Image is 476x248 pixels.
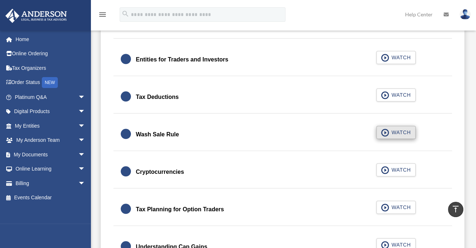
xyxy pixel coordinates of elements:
a: Events Calendar [5,191,96,205]
button: WATCH [376,51,416,64]
button: WATCH [376,88,416,101]
button: WATCH [376,163,416,176]
div: Tax Planning for Option Traders [136,204,224,215]
span: WATCH [389,129,411,136]
span: WATCH [389,166,411,173]
span: arrow_drop_down [78,119,93,133]
a: Online Learningarrow_drop_down [5,162,96,176]
span: arrow_drop_down [78,90,93,105]
div: Entities for Traders and Investors [136,55,228,65]
span: arrow_drop_down [78,147,93,162]
a: Cryptocurrencies WATCH [121,163,445,181]
a: Tax Planning for Option Traders WATCH [121,201,445,218]
a: Platinum Q&Aarrow_drop_down [5,90,96,104]
a: Digital Productsarrow_drop_down [5,104,96,119]
i: search [121,10,129,18]
img: User Pic [460,9,471,20]
span: WATCH [389,204,411,211]
button: WATCH [376,201,416,214]
a: Tax Organizers [5,61,96,75]
a: Wash Sale Rule WATCH [121,126,445,143]
a: Home [5,32,96,47]
span: arrow_drop_down [78,104,93,119]
div: Tax Deductions [136,92,179,102]
i: vertical_align_top [451,205,460,213]
span: arrow_drop_down [78,133,93,148]
a: Order StatusNEW [5,75,96,90]
a: My Documentsarrow_drop_down [5,147,96,162]
i: menu [98,10,107,19]
img: Anderson Advisors Platinum Portal [3,9,69,23]
a: My Entitiesarrow_drop_down [5,119,96,133]
a: vertical_align_top [448,202,463,217]
div: Wash Sale Rule [136,129,179,140]
a: menu [98,13,107,19]
div: NEW [42,77,58,88]
a: My Anderson Teamarrow_drop_down [5,133,96,148]
a: Billingarrow_drop_down [5,176,96,191]
span: WATCH [389,91,411,99]
a: Online Ordering [5,47,96,61]
span: arrow_drop_down [78,176,93,191]
span: arrow_drop_down [78,162,93,177]
span: WATCH [389,54,411,61]
a: Entities for Traders and Investors WATCH [121,51,445,68]
div: Cryptocurrencies [136,167,184,177]
button: WATCH [376,126,416,139]
a: Tax Deductions WATCH [121,88,445,106]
